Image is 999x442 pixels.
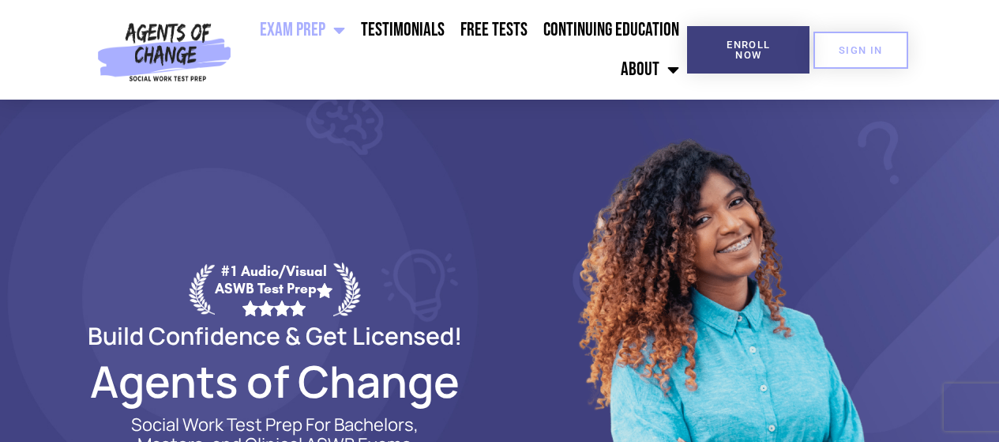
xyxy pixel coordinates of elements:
[535,10,687,50] a: Continuing Education
[50,363,500,399] h2: Agents of Change
[50,324,500,347] h2: Build Confidence & Get Licensed!
[839,45,883,55] span: SIGN IN
[238,10,687,89] nav: Menu
[813,32,908,69] a: SIGN IN
[613,50,687,89] a: About
[353,10,453,50] a: Testimonials
[215,263,333,315] div: #1 Audio/Visual ASWB Test Prep
[687,26,809,74] a: Enroll Now
[252,10,353,50] a: Exam Prep
[712,40,784,60] span: Enroll Now
[453,10,535,50] a: Free Tests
